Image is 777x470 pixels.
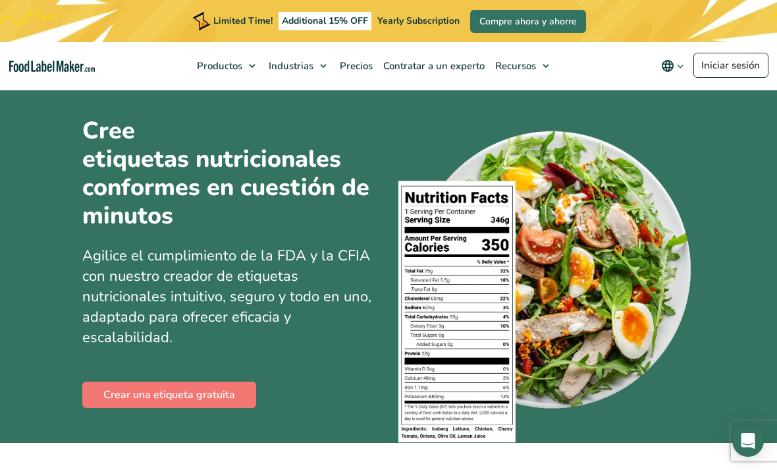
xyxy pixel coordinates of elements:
[732,425,764,457] div: Open Intercom Messenger
[213,15,273,27] span: Limited Time!
[193,59,244,73] span: Productos
[377,15,460,27] span: Yearly Subscription
[489,42,556,90] a: Recursos
[379,59,486,73] span: Contratar a un experto
[491,59,537,73] span: Recursos
[190,42,262,90] a: Productos
[336,59,374,73] span: Precios
[265,59,315,73] span: Industrias
[82,382,256,408] a: Crear una etiqueta gratuita
[377,42,489,90] a: Contratar a un experto
[262,42,333,90] a: Industrias
[82,117,372,231] h1: Cree conformes en cuestión de minutos
[82,246,371,347] span: Agilice el cumplimiento de la FDA y la CFIA con nuestro creador de etiquetas nutricionales intuit...
[333,42,377,90] a: Precios
[398,124,695,443] img: Un plato de comida con una etiqueta de información nutricional encima.
[693,53,768,78] a: Iniciar sesión
[82,145,341,173] u: etiquetas nutricionales
[470,10,586,33] a: Compre ahora y ahorre
[279,12,371,30] span: Additional 15% OFF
